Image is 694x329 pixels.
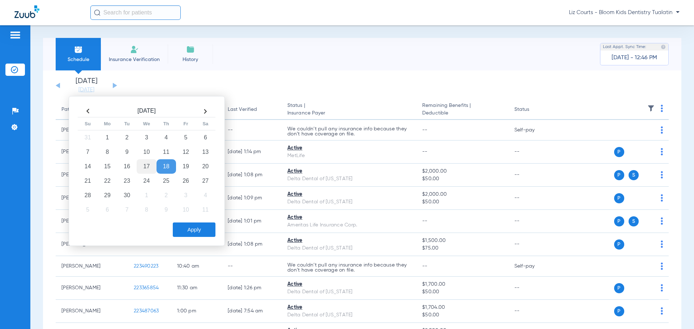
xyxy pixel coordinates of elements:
[661,105,663,112] img: group-dot-blue.svg
[56,256,128,277] td: [PERSON_NAME]
[614,283,624,293] span: P
[614,170,624,180] span: P
[287,214,411,221] div: Active
[509,120,557,140] td: Self-pay
[509,187,557,210] td: --
[422,281,502,288] span: $1,700.00
[222,187,282,210] td: [DATE] 1:09 PM
[287,237,411,244] div: Active
[9,31,21,39] img: hamburger-icon
[65,86,108,94] a: [DATE]
[173,222,215,237] button: Apply
[661,263,663,270] img: group-dot-blue.svg
[287,168,411,175] div: Active
[171,277,222,300] td: 11:30 AM
[222,140,282,164] td: [DATE] 1:14 PM
[603,43,646,51] span: Last Appt. Sync Time:
[509,164,557,187] td: --
[422,198,502,206] span: $50.00
[173,56,207,63] span: History
[422,304,502,311] span: $1,704.00
[629,170,639,180] span: S
[422,237,502,244] span: $1,500.00
[287,263,411,273] p: We couldn’t pull any insurance info because they don’t have coverage on file.
[282,100,416,120] th: Status |
[422,218,428,224] span: --
[569,9,680,16] span: Liz Courts - Bloom Kids Dentistry Tualatin
[61,56,95,63] span: Schedule
[422,191,502,198] span: $2,000.00
[416,100,508,120] th: Remaining Benefits |
[90,5,181,20] input: Search for patients
[222,300,282,323] td: [DATE] 7:54 AM
[94,9,100,16] img: Search Icon
[661,241,663,248] img: group-dot-blue.svg
[74,45,83,54] img: Schedule
[287,281,411,288] div: Active
[661,217,663,225] img: group-dot-blue.svg
[287,244,411,252] div: Delta Dental of [US_STATE]
[287,175,411,183] div: Delta Dental of [US_STATE]
[422,264,428,269] span: --
[134,308,159,313] span: 223487063
[614,216,624,226] span: P
[222,120,282,140] td: --
[14,5,39,18] img: Zuub Logo
[61,106,122,113] div: Patient Name
[422,109,502,117] span: Deductible
[509,100,557,120] th: Status
[98,105,196,117] th: [DATE]
[658,294,694,329] iframe: Chat Widget
[106,56,162,63] span: Insurance Verification
[134,285,159,290] span: 223365854
[422,311,502,319] span: $50.00
[509,256,557,277] td: Self-pay
[509,210,557,233] td: --
[422,244,502,252] span: $75.00
[614,193,624,203] span: P
[509,140,557,164] td: --
[56,300,128,323] td: [PERSON_NAME]
[130,45,139,54] img: Manual Insurance Verification
[171,256,222,277] td: 10:40 AM
[287,304,411,311] div: Active
[171,300,222,323] td: 1:00 PM
[222,164,282,187] td: [DATE] 1:08 PM
[287,311,411,319] div: Delta Dental of [US_STATE]
[661,44,666,49] img: last sync help info
[661,126,663,134] img: group-dot-blue.svg
[287,288,411,296] div: Delta Dental of [US_STATE]
[509,300,557,323] td: --
[186,45,195,54] img: History
[647,105,655,112] img: filter.svg
[222,233,282,256] td: [DATE] 1:08 PM
[287,198,411,206] div: Delta Dental of [US_STATE]
[614,239,624,250] span: P
[509,277,557,300] td: --
[287,126,411,137] p: We couldn’t pull any insurance info because they don’t have coverage on file.
[422,149,428,154] span: --
[614,306,624,316] span: P
[661,194,663,202] img: group-dot-blue.svg
[134,264,158,269] span: 223490223
[287,109,411,117] span: Insurance Payer
[222,256,282,277] td: --
[65,78,108,94] li: [DATE]
[661,171,663,178] img: group-dot-blue.svg
[287,144,411,152] div: Active
[422,288,502,296] span: $50.00
[222,277,282,300] td: [DATE] 1:26 PM
[422,175,502,183] span: $50.00
[422,168,502,175] span: $2,000.00
[629,216,639,226] span: S
[56,277,128,300] td: [PERSON_NAME]
[612,54,657,61] span: [DATE] - 12:46 PM
[228,106,257,113] div: Last Verified
[287,221,411,229] div: Ameritas Life Insurance Corp.
[228,106,276,113] div: Last Verified
[614,147,624,157] span: P
[222,210,282,233] td: [DATE] 1:01 PM
[661,284,663,291] img: group-dot-blue.svg
[661,148,663,155] img: group-dot-blue.svg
